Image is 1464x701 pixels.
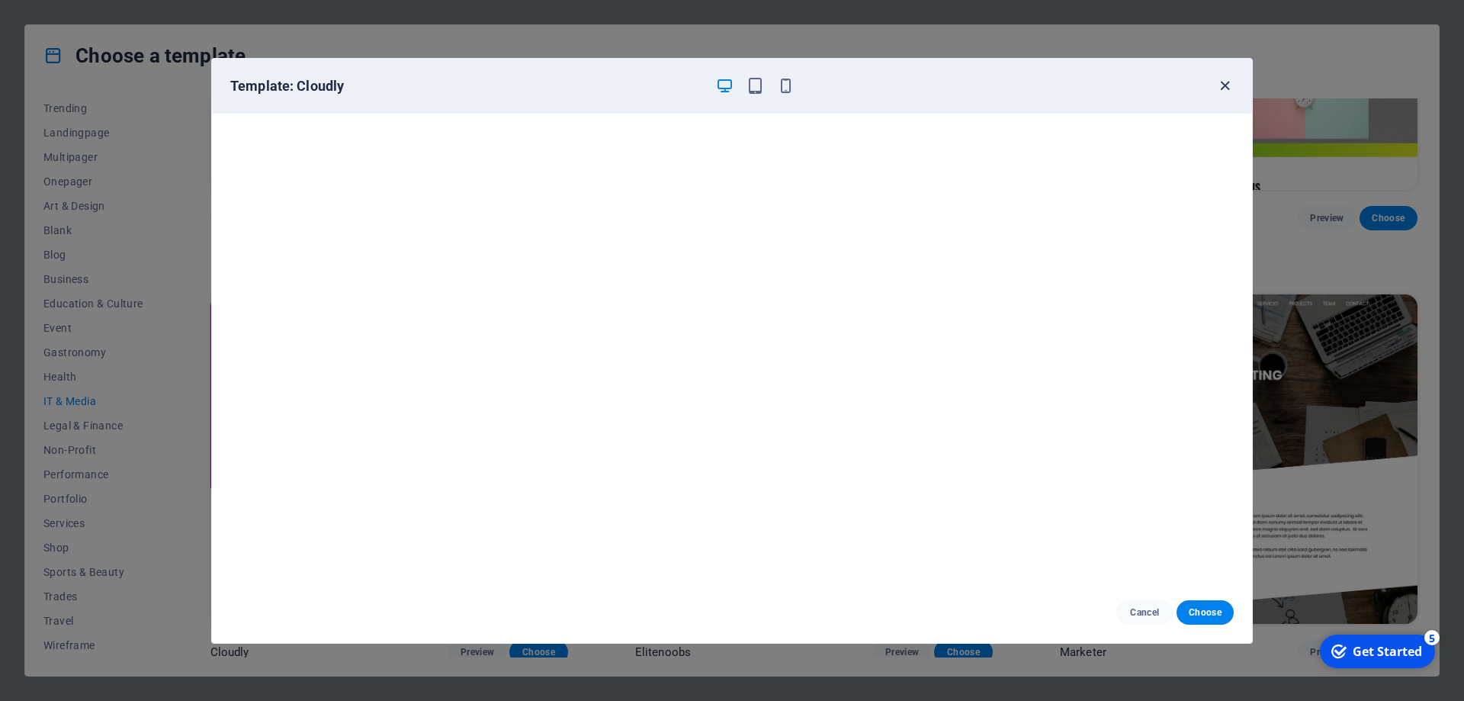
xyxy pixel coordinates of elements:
button: Choose [1177,600,1234,625]
span: Choose [1189,606,1222,619]
div: 5 [113,2,128,17]
h6: Template: Cloudly [230,77,703,95]
div: Get Started 5 items remaining, 0% complete [8,6,124,40]
button: Cancel [1116,600,1173,625]
span: Cancel [1128,606,1161,619]
div: Get Started [41,14,111,31]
